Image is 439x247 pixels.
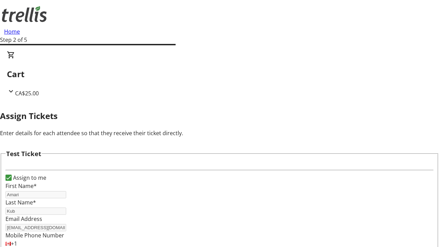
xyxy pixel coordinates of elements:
[7,68,432,80] h2: Cart
[12,174,46,182] label: Assign to me
[7,51,432,97] div: CartCA$25.00
[5,199,36,206] label: Last Name*
[5,232,64,239] label: Mobile Phone Number
[5,215,42,223] label: Email Address
[6,149,41,158] h3: Test Ticket
[5,182,37,190] label: First Name*
[15,90,39,97] span: CA$25.00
